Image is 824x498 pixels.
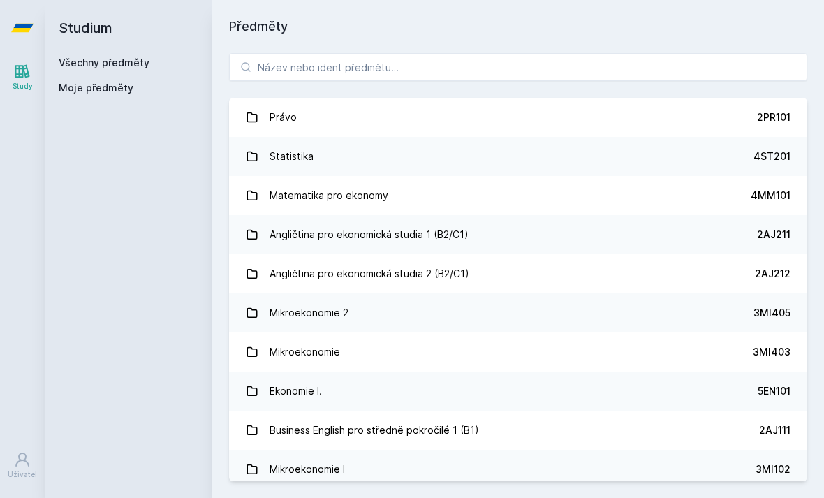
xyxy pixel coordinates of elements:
div: 2AJ211 [757,228,790,242]
div: 2AJ212 [755,267,790,281]
div: Angličtina pro ekonomická studia 2 (B2/C1) [270,260,469,288]
a: Právo 2PR101 [229,98,807,137]
a: Angličtina pro ekonomická studia 2 (B2/C1) 2AJ212 [229,254,807,293]
div: Mikroekonomie [270,338,340,366]
input: Název nebo ident předmětu… [229,53,807,81]
a: Angličtina pro ekonomická studia 1 (B2/C1) 2AJ211 [229,215,807,254]
a: Mikroekonomie 3MI403 [229,332,807,372]
span: Moje předměty [59,81,133,95]
h1: Předměty [229,17,807,36]
div: Mikroekonomie I [270,455,345,483]
div: 3MI405 [753,306,790,320]
a: Všechny předměty [59,57,149,68]
div: 3MI102 [756,462,790,476]
div: Uživatel [8,469,37,480]
a: Mikroekonomie 2 3MI405 [229,293,807,332]
div: 2AJ111 [759,423,790,437]
div: Právo [270,103,297,131]
div: 4ST201 [753,149,790,163]
a: Uživatel [3,444,42,487]
div: 5EN101 [758,384,790,398]
div: Business English pro středně pokročilé 1 (B1) [270,416,479,444]
div: 4MM101 [751,189,790,203]
div: Statistika [270,142,314,170]
div: Study [13,81,33,91]
a: Study [3,56,42,98]
a: Matematika pro ekonomy 4MM101 [229,176,807,215]
div: Mikroekonomie 2 [270,299,348,327]
a: Business English pro středně pokročilé 1 (B1) 2AJ111 [229,411,807,450]
div: 3MI403 [753,345,790,359]
div: 2PR101 [757,110,790,124]
a: Ekonomie I. 5EN101 [229,372,807,411]
div: Matematika pro ekonomy [270,182,388,210]
div: Angličtina pro ekonomická studia 1 (B2/C1) [270,221,469,249]
a: Statistika 4ST201 [229,137,807,176]
a: Mikroekonomie I 3MI102 [229,450,807,489]
div: Ekonomie I. [270,377,322,405]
